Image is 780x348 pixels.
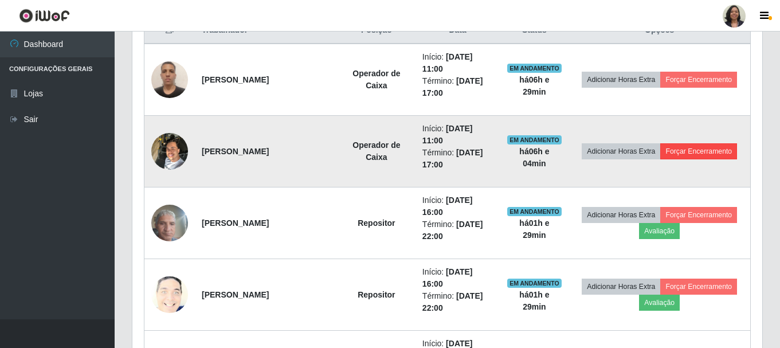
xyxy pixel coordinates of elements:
[422,267,473,288] time: [DATE] 16:00
[582,72,660,88] button: Adicionar Horas Extra
[519,75,549,96] strong: há 06 h e 29 min
[507,279,562,288] span: EM ANDAMENTO
[660,279,737,295] button: Forçar Encerramento
[358,218,395,228] strong: Repositor
[519,147,549,168] strong: há 06 h e 04 min
[422,147,493,171] li: Término:
[202,147,269,156] strong: [PERSON_NAME]
[422,290,493,314] li: Término:
[507,64,562,73] span: EM ANDAMENTO
[422,124,473,145] time: [DATE] 11:00
[639,295,680,311] button: Avaliação
[352,69,400,90] strong: Operador de Caixa
[202,290,269,299] strong: [PERSON_NAME]
[582,279,660,295] button: Adicionar Horas Extra
[660,143,737,159] button: Forçar Encerramento
[202,75,269,84] strong: [PERSON_NAME]
[422,266,493,290] li: Início:
[582,207,660,223] button: Adicionar Horas Extra
[422,218,493,243] li: Término:
[422,52,473,73] time: [DATE] 11:00
[19,9,70,23] img: CoreUI Logo
[422,195,473,217] time: [DATE] 16:00
[507,135,562,144] span: EM ANDAMENTO
[422,51,493,75] li: Início:
[519,218,549,240] strong: há 01 h e 29 min
[151,198,188,247] img: 1739908556954.jpeg
[352,140,400,162] strong: Operador de Caixa
[422,75,493,99] li: Término:
[151,127,188,175] img: 1725217718320.jpeg
[507,207,562,216] span: EM ANDAMENTO
[639,223,680,239] button: Avaliação
[151,55,188,104] img: 1745348003536.jpeg
[582,143,660,159] button: Adicionar Horas Extra
[422,194,493,218] li: Início:
[422,123,493,147] li: Início:
[358,290,395,299] strong: Repositor
[660,72,737,88] button: Forçar Encerramento
[519,290,549,311] strong: há 01 h e 29 min
[660,207,737,223] button: Forçar Encerramento
[151,272,188,318] img: 1746292948519.jpeg
[202,218,269,228] strong: [PERSON_NAME]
